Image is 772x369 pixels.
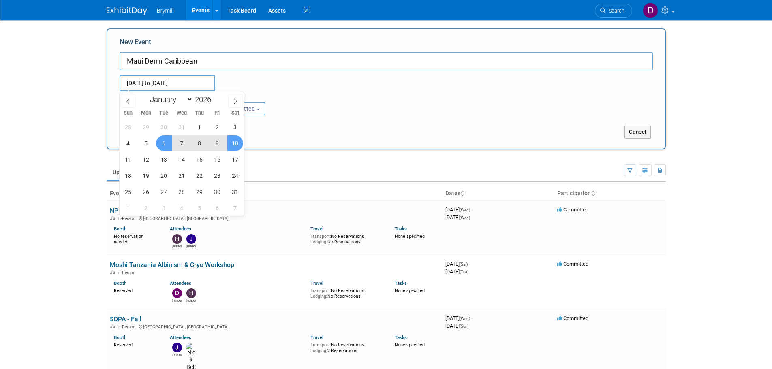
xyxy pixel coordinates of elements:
span: (Wed) [460,316,470,321]
span: January 4, 2026 [120,135,136,151]
span: December 28, 2025 [120,119,136,135]
span: (Wed) [460,208,470,212]
span: Lodging: [310,348,327,353]
span: February 2, 2026 [138,200,154,216]
div: No Reservations No Reservations [310,232,383,245]
img: In-Person Event [110,324,115,328]
span: Lodging: [310,294,327,299]
a: Booth [114,335,126,340]
span: January 19, 2026 [138,168,154,183]
div: Jeffery McDowell [172,352,182,357]
span: January 7, 2026 [174,135,190,151]
span: - [471,207,473,213]
span: January 12, 2026 [138,151,154,167]
a: Tasks [395,226,407,232]
button: Cancel [624,126,651,139]
span: January 28, 2026 [174,184,190,200]
span: [DATE] [445,207,473,213]
span: February 5, 2026 [192,200,207,216]
span: January 30, 2026 [210,184,225,200]
span: Committed [557,315,588,321]
select: Month [146,94,193,105]
span: January 18, 2026 [120,168,136,183]
span: [DATE] [445,261,470,267]
div: Reserved [114,341,158,348]
span: January 15, 2026 [192,151,207,167]
img: Delaney Bryne [643,3,658,18]
div: No reservation needed [114,232,158,245]
span: Mon [137,111,155,116]
img: Hobey Bryne [186,288,196,298]
div: Attendance / Format: [120,91,198,102]
th: Dates [442,187,554,200]
span: Committed [557,207,588,213]
span: January 24, 2026 [227,168,243,183]
span: Brymill [157,7,174,14]
img: Jeffery McDowell [172,343,182,352]
input: Year [193,95,217,104]
div: Hobey Bryne [172,244,182,249]
a: Sort by Participation Type [591,190,595,196]
div: Reserved [114,286,158,294]
span: - [469,261,470,267]
span: Search [606,8,624,14]
a: Attendees [170,226,191,232]
span: January 21, 2026 [174,168,190,183]
span: Tue [155,111,173,116]
a: Moshi Tanzania Albinism & Cryo Workshop [110,261,234,269]
span: January 13, 2026 [156,151,172,167]
span: February 4, 2026 [174,200,190,216]
span: January 27, 2026 [156,184,172,200]
a: Booth [114,226,126,232]
span: December 31, 2025 [174,119,190,135]
a: Tasks [395,335,407,340]
span: None specified [395,342,425,348]
span: Committed [557,261,588,267]
th: Event [107,187,442,200]
span: [DATE] [445,315,473,321]
div: [GEOGRAPHIC_DATA], [GEOGRAPHIC_DATA] [110,323,439,330]
span: None specified [395,288,425,293]
a: Attendees [170,335,191,340]
a: Booth [114,280,126,286]
img: Jeffery McDowell [186,234,196,244]
div: No Reservations No Reservations [310,286,383,299]
span: January 6, 2026 [156,135,172,151]
span: Lodging: [310,239,327,245]
span: January 22, 2026 [192,168,207,183]
span: Thu [190,111,208,116]
span: January 10, 2026 [227,135,243,151]
div: [GEOGRAPHIC_DATA], [GEOGRAPHIC_DATA] [110,215,439,221]
span: (Sun) [460,324,468,328]
span: December 29, 2025 [138,119,154,135]
span: In-Person [117,324,138,330]
span: None specified [395,234,425,239]
span: Wed [173,111,190,116]
span: In-Person [117,270,138,275]
span: January 31, 2026 [227,184,243,200]
span: January 23, 2026 [210,168,225,183]
span: January 2, 2026 [210,119,225,135]
img: ExhibitDay [107,7,147,15]
a: Tasks [395,280,407,286]
a: Attendees [170,280,191,286]
th: Participation [554,187,666,200]
span: Sun [120,111,137,116]
div: Jeffery McDowell [186,244,196,249]
span: January 16, 2026 [210,151,225,167]
span: January 3, 2026 [227,119,243,135]
span: January 20, 2026 [156,168,172,183]
img: In-Person Event [110,270,115,274]
span: Transport: [310,342,331,348]
a: Travel [310,335,323,340]
a: NP Workshop [110,207,149,214]
span: January 29, 2026 [192,184,207,200]
img: In-Person Event [110,216,115,220]
div: Participation: [210,91,289,102]
span: January 26, 2026 [138,184,154,200]
span: (Sat) [460,262,468,267]
span: January 11, 2026 [120,151,136,167]
img: Delaney Bryne [172,288,182,298]
label: New Event [120,37,151,50]
span: February 3, 2026 [156,200,172,216]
